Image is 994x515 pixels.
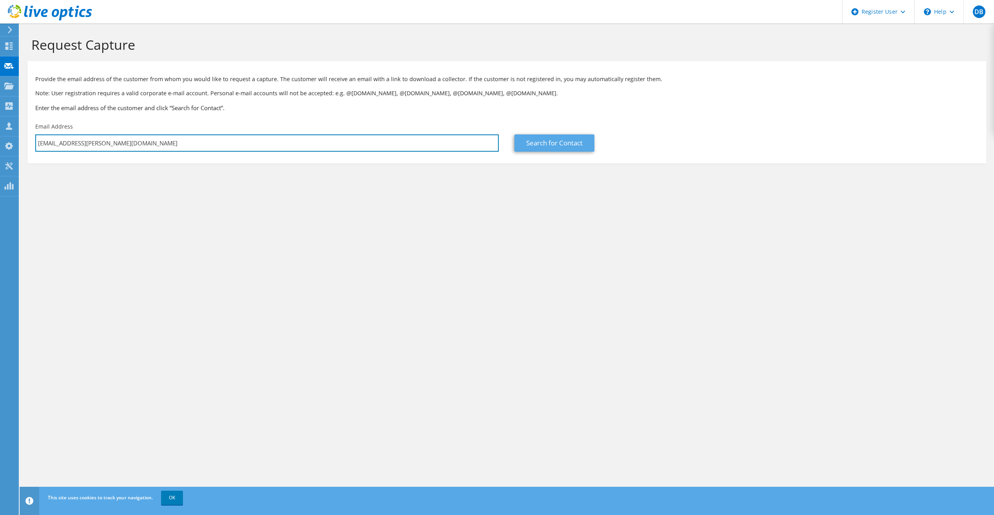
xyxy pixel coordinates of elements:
span: This site uses cookies to track your navigation. [48,494,153,501]
svg: \n [924,8,931,15]
p: Provide the email address of the customer from whom you would like to request a capture. The cust... [35,75,978,83]
label: Email Address [35,123,73,131]
p: Note: User registration requires a valid corporate e-mail account. Personal e-mail accounts will ... [35,89,978,98]
span: DB [973,5,985,18]
a: Search for Contact [514,134,594,152]
h3: Enter the email address of the customer and click “Search for Contact”. [35,103,978,112]
a: OK [161,491,183,505]
h1: Request Capture [31,36,978,53]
